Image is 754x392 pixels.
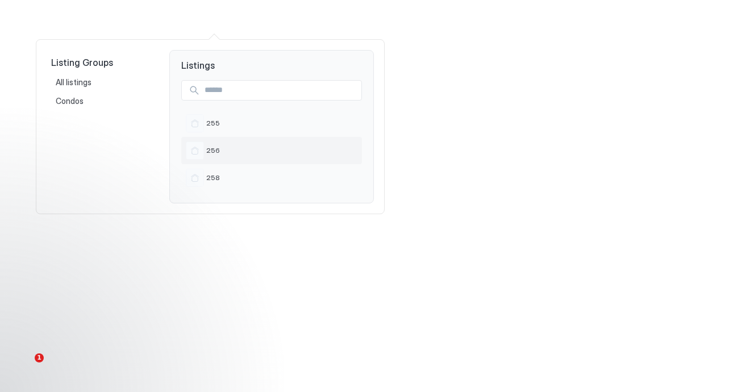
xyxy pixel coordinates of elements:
iframe: Intercom notifications message [9,282,236,361]
input: Input Field [200,81,361,100]
span: Listing Groups [51,57,151,68]
span: 258 [206,173,357,182]
span: 1 [35,353,44,362]
span: All listings [56,77,93,87]
span: 255 [206,119,357,127]
span: Condos [56,96,85,106]
span: Listings [170,51,373,71]
iframe: Intercom live chat [11,353,39,381]
span: 256 [206,146,357,155]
